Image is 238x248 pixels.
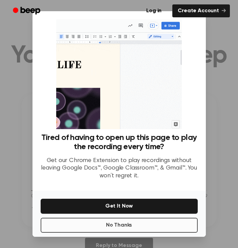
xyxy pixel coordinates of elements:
a: Log in [139,3,168,19]
button: No Thanks [41,218,198,233]
p: Get our Chrome Extension to play recordings without leaving Google Docs™, Google Classroom™, & Gm... [41,157,198,180]
button: Get It Now [41,199,198,214]
h3: Tired of having to open up this page to play the recording every time? [41,133,198,152]
a: Beep [8,4,46,18]
img: Beep extension in action [56,19,182,129]
a: Create Account [172,4,230,17]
